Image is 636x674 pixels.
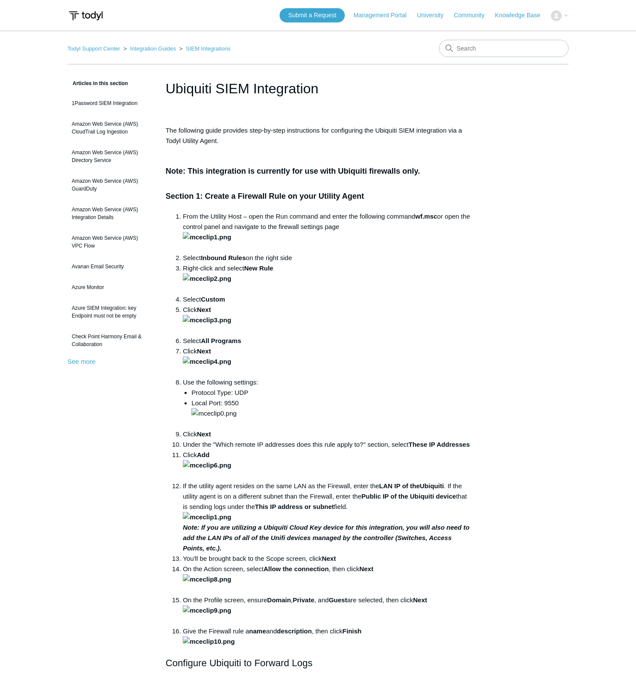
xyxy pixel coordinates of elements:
[183,564,471,595] li: On the Action screen, select , then click
[495,11,549,20] a: Knowledge Base
[67,80,128,86] span: Articles in this section
[183,636,235,647] img: mceclip10.png
[201,254,246,261] strong: Inbound Rules
[183,336,471,346] li: Select
[165,78,471,99] h1: Ubiquiti SIEM Integration
[183,294,471,305] li: Select
[183,273,231,284] img: mceclip2.png
[183,460,231,471] img: mceclip6.png
[183,253,471,263] li: Select on the right side
[67,230,153,254] a: Amazon Web Service (AWS) VPC Flow
[183,553,471,564] li: You'll be brought back to the Scope screen, click
[454,11,493,20] a: Community
[67,201,153,226] a: Amazon Web Service (AWS) Integration Details
[183,627,362,645] strong: Finish
[67,116,153,140] a: Amazon Web Service (AWS) CloudTrail Log Ingestion
[130,45,176,52] a: Integration Guides
[409,441,470,448] strong: These IP Addresses
[379,482,420,490] strong: LAN IP of the
[165,655,471,671] h2: Configure Ubiquiti to Forward Logs
[67,144,153,168] a: Amazon Web Service (AWS) Directory Service
[439,40,569,57] input: Search
[362,493,456,500] strong: Public IP of the Ubiquiti device
[165,125,471,146] p: The following guide provides step-by-step instructions for configuring the Ubiquiti SIEM integrat...
[264,565,329,572] strong: Allow the connection
[183,347,231,365] strong: Next
[255,503,334,510] strong: This IP address or subnet
[178,45,231,52] li: SIEM Integrations
[417,11,452,20] a: University
[280,8,345,22] a: Submit a Request
[415,213,437,220] strong: wf.msc
[67,8,104,24] img: Todyl Support Center Help Center home page
[183,429,471,439] li: Click
[67,95,153,111] a: 1Password SIEM Integration
[183,315,231,325] img: mceclip3.png
[244,264,273,272] strong: New Rule
[67,45,122,52] li: Todyl Support Center
[191,388,471,398] li: Protocol Type: UDP
[183,565,373,583] strong: Next
[183,524,469,552] em: Note: If you are utilizing a Ubiquiti Cloud Key device for this integration, you will also need t...
[183,346,471,377] li: Click
[249,627,266,635] strong: name
[67,358,95,365] a: See more
[183,574,231,585] img: mceclip8.png
[420,482,444,490] strong: Ubiquiti
[67,258,153,275] a: Avanan Email Security
[197,430,211,438] strong: Next
[183,439,471,450] li: Under the "Which remote IP addresses does this rule apply to?" section, select
[183,512,231,522] img: mceclip1.png
[183,626,471,647] li: Give the Firewall rule a and , then click
[183,451,231,469] strong: Add
[165,153,471,202] h3: Note: This integration is currently for use with Ubiquiti firewalls only. Section 1: Create a Fir...
[67,45,120,52] a: Todyl Support Center
[183,481,471,553] li: If the utility agent resides on the same LAN as the Firewall, enter the . If the utility agent is...
[183,305,471,336] li: Click
[183,263,471,294] li: Right-click and select
[329,596,347,604] strong: Guest
[354,11,415,20] a: Management Portal
[67,173,153,197] a: Amazon Web Service (AWS) GuardDuty
[122,45,178,52] li: Integration Guides
[293,596,314,604] strong: Private
[183,306,231,324] strong: Next
[183,596,427,614] strong: Next
[322,555,336,562] strong: Next
[183,450,471,481] li: Click
[67,279,153,296] a: Azure Monitor
[277,627,312,635] strong: description
[201,337,241,344] strong: All Programs
[183,211,471,253] li: From the Utility Host – open the Run command and enter the following command or open the control ...
[201,296,225,303] strong: Custom
[186,45,230,52] a: SIEM Integrations
[191,408,236,419] img: mceclip0.png
[267,596,291,604] strong: Domain
[183,605,231,616] img: mceclip9.png
[183,377,471,429] li: Use the following settings:
[191,398,471,429] li: Local Port: 9550
[183,595,471,626] li: On the Profile screen, ensure , , and are selected, then click
[67,328,153,353] a: Check Point Harmony Email & Collaboration
[183,232,231,242] img: mceclip1.png
[67,300,153,324] a: Azure SIEM Integration: key Endpoint must not be empty
[183,356,231,367] img: mceclip4.png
